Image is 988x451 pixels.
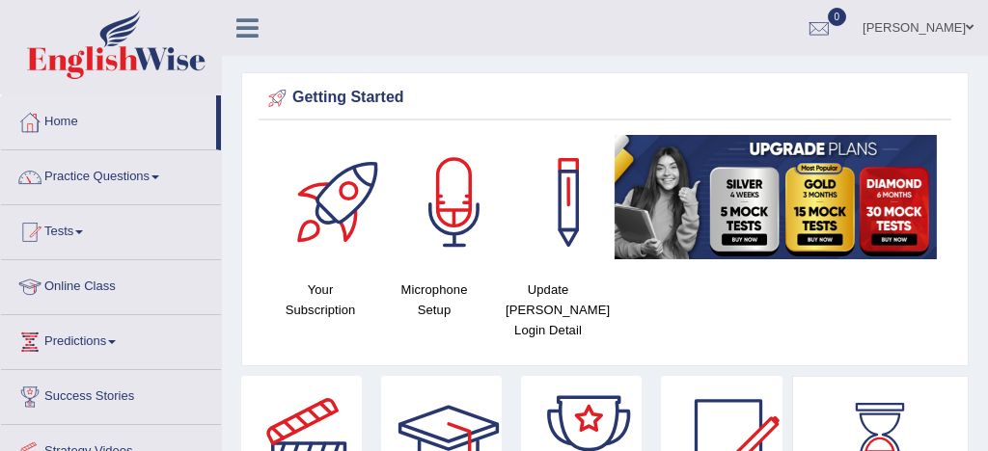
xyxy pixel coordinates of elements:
[828,8,847,26] span: 0
[387,279,481,320] h4: Microphone Setup
[501,279,595,340] h4: Update [PERSON_NAME] Login Detail
[615,135,937,259] img: small5.jpg
[1,260,221,308] a: Online Class
[1,95,216,144] a: Home
[273,279,368,320] h4: Your Subscription
[1,205,221,253] a: Tests
[1,150,221,199] a: Practice Questions
[263,84,947,113] div: Getting Started
[1,370,221,418] a: Success Stories
[1,315,221,363] a: Predictions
